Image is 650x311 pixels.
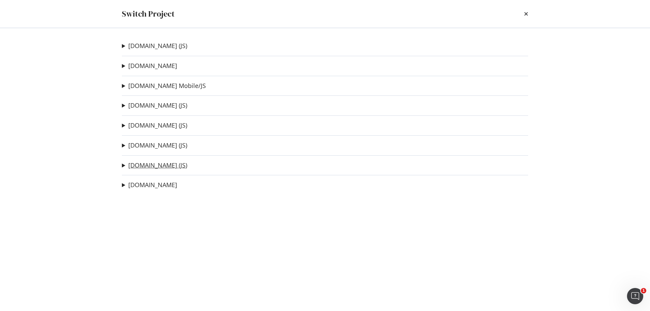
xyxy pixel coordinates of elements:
[524,8,528,20] div: times
[128,162,187,169] a: [DOMAIN_NAME] (JS)
[122,141,187,150] summary: [DOMAIN_NAME] (JS)
[122,42,187,50] summary: [DOMAIN_NAME] (JS)
[627,288,643,304] iframe: Intercom live chat
[641,288,646,293] span: 1
[122,82,206,90] summary: [DOMAIN_NAME] Mobile/JS
[128,102,187,109] a: [DOMAIN_NAME] (JS)
[128,181,177,188] a: [DOMAIN_NAME]
[128,62,177,69] a: [DOMAIN_NAME]
[122,161,187,170] summary: [DOMAIN_NAME] (JS)
[122,181,177,190] summary: [DOMAIN_NAME]
[128,142,187,149] a: [DOMAIN_NAME] (JS)
[128,42,187,49] a: [DOMAIN_NAME] (JS)
[128,122,187,129] a: [DOMAIN_NAME] (JS)
[122,8,175,20] div: Switch Project
[128,82,206,89] a: [DOMAIN_NAME] Mobile/JS
[122,101,187,110] summary: [DOMAIN_NAME] (JS)
[122,62,177,70] summary: [DOMAIN_NAME]
[122,121,187,130] summary: [DOMAIN_NAME] (JS)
